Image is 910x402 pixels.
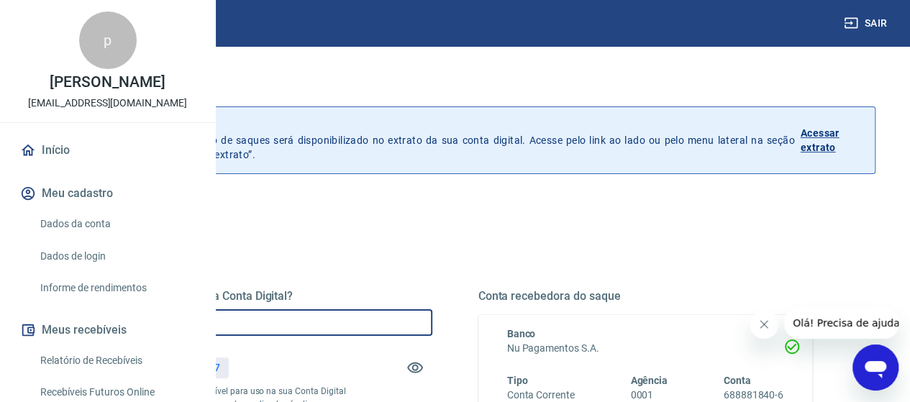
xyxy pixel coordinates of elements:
a: Acessar extrato [801,119,863,162]
h5: Conta recebedora do saque [478,289,813,303]
p: R$ 713,47 [175,360,220,375]
h6: Nu Pagamentos S.A. [507,341,784,356]
span: Agência [630,375,668,386]
a: Início [17,134,198,166]
p: Acessar extrato [801,126,863,155]
a: Relatório de Recebíveis [35,346,198,375]
iframe: Botão para abrir a janela de mensagens [852,344,898,390]
iframe: Fechar mensagem [750,310,778,339]
button: Meus recebíveis [17,314,198,346]
span: Olá! Precisa de ajuda? [9,10,121,22]
p: A partir de agora, o histórico de saques será disponibilizado no extrato da sua conta digital. Ac... [78,119,795,162]
button: Meu cadastro [17,178,198,209]
a: Dados da conta [35,209,198,239]
span: Banco [507,328,536,339]
div: p [79,12,137,69]
p: [PERSON_NAME] [50,75,165,90]
p: [EMAIL_ADDRESS][DOMAIN_NAME] [28,96,187,111]
p: Histórico de saques [78,119,795,133]
h3: Saque [35,75,875,95]
a: Dados de login [35,242,198,271]
button: Sair [841,10,893,37]
iframe: Mensagem da empresa [784,307,898,339]
span: Tipo [507,375,528,386]
span: Conta [724,375,751,386]
a: Informe de rendimentos [35,273,198,303]
h5: Quanto deseja sacar da Conta Digital? [98,289,432,303]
